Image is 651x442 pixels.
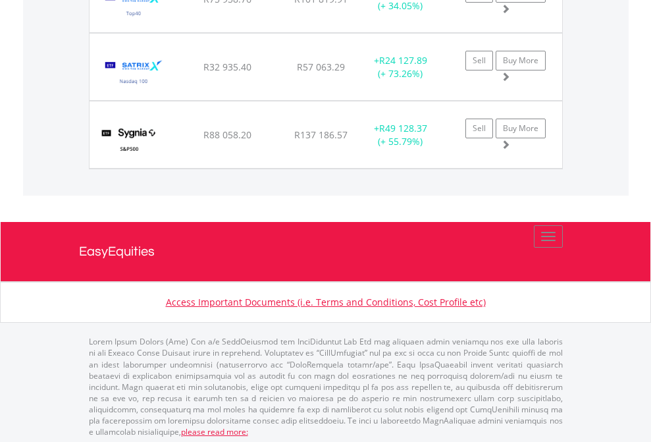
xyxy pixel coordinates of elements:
[496,51,546,70] a: Buy More
[96,118,163,165] img: TFSA.SYG500.png
[496,119,546,138] a: Buy More
[166,296,486,308] a: Access Important Documents (i.e. Terms and Conditions, Cost Profile etc)
[465,51,493,70] a: Sell
[96,50,172,97] img: TFSA.STXNDQ.png
[79,222,573,281] a: EasyEquities
[89,336,563,437] p: Lorem Ipsum Dolors (Ame) Con a/e SeddOeiusmod tem InciDiduntut Lab Etd mag aliquaen admin veniamq...
[294,128,348,141] span: R137 186.57
[379,54,427,67] span: R24 127.89
[379,122,427,134] span: R49 128.37
[465,119,493,138] a: Sell
[297,61,345,73] span: R57 063.29
[359,122,442,148] div: + (+ 55.79%)
[203,61,251,73] span: R32 935.40
[181,426,248,437] a: please read more:
[359,54,442,80] div: + (+ 73.26%)
[203,128,251,141] span: R88 058.20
